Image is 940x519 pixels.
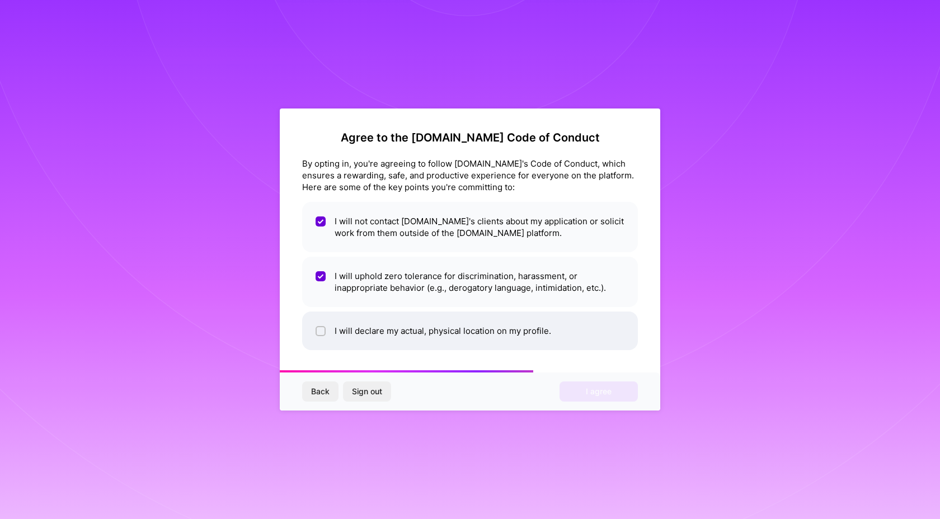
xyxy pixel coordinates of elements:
[302,158,638,193] div: By opting in, you're agreeing to follow [DOMAIN_NAME]'s Code of Conduct, which ensures a rewardin...
[302,202,638,252] li: I will not contact [DOMAIN_NAME]'s clients about my application or solicit work from them outside...
[311,386,330,397] span: Back
[352,386,382,397] span: Sign out
[302,257,638,307] li: I will uphold zero tolerance for discrimination, harassment, or inappropriate behavior (e.g., der...
[302,131,638,144] h2: Agree to the [DOMAIN_NAME] Code of Conduct
[302,381,339,402] button: Back
[302,312,638,350] li: I will declare my actual, physical location on my profile.
[343,381,391,402] button: Sign out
